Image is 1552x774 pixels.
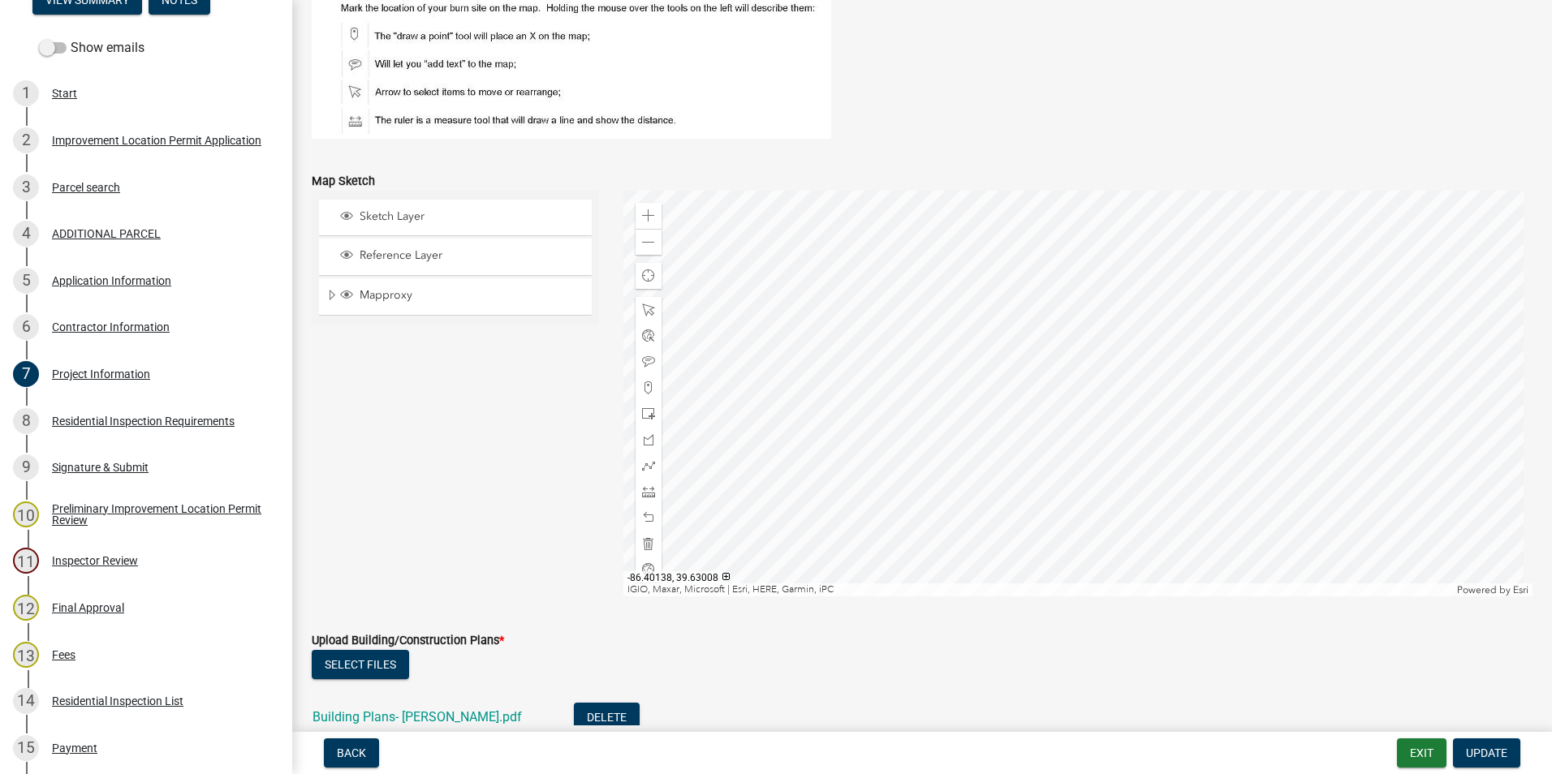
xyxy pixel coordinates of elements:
[319,239,592,275] li: Reference Layer
[52,228,161,239] div: ADDITIONAL PARCEL
[52,462,149,473] div: Signature & Submit
[52,415,235,427] div: Residential Inspection Requirements
[636,263,662,289] div: Find my location
[13,735,39,761] div: 15
[52,742,97,754] div: Payment
[319,200,592,236] li: Sketch Layer
[356,209,586,224] span: Sketch Layer
[338,248,586,264] div: Reference Layer
[13,501,39,527] div: 10
[52,695,183,707] div: Residential Inspection List
[317,196,593,320] ul: Layer List
[13,127,39,153] div: 2
[13,80,39,106] div: 1
[13,221,39,247] div: 4
[52,649,75,660] div: Fees
[1453,583,1533,596] div: Powered by
[574,703,640,732] button: Delete
[356,248,586,263] span: Reference Layer
[52,602,124,613] div: Final Approval
[52,368,150,380] div: Project Information
[52,503,266,526] div: Preliminary Improvement Location Permit Review
[1453,738,1520,768] button: Update
[356,288,586,303] span: Mapproxy
[312,176,375,187] label: Map Sketch
[319,278,592,316] li: Mapproxy
[52,275,171,286] div: Application Information
[1397,738,1446,768] button: Exit
[1513,584,1528,596] a: Esri
[312,650,409,679] button: Select files
[338,288,586,304] div: Mapproxy
[13,595,39,621] div: 12
[13,268,39,294] div: 5
[13,361,39,387] div: 7
[52,321,170,333] div: Contractor Information
[52,182,120,193] div: Parcel search
[52,555,138,566] div: Inspector Review
[13,454,39,480] div: 9
[13,688,39,714] div: 14
[52,135,261,146] div: Improvement Location Permit Application
[574,711,640,726] wm-modal-confirm: Delete Document
[39,38,144,58] label: Show emails
[13,408,39,434] div: 8
[13,314,39,340] div: 6
[13,548,39,574] div: 11
[13,174,39,200] div: 3
[312,635,504,647] label: Upload Building/Construction Plans
[636,229,662,255] div: Zoom out
[13,642,39,668] div: 13
[52,88,77,99] div: Start
[325,288,338,305] span: Expand
[338,209,586,226] div: Sketch Layer
[623,583,1454,596] div: IGIO, Maxar, Microsoft | Esri, HERE, Garmin, iPC
[337,746,366,759] span: Back
[1466,746,1507,759] span: Update
[636,203,662,229] div: Zoom in
[324,738,379,768] button: Back
[313,709,522,725] a: Building Plans- [PERSON_NAME].pdf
